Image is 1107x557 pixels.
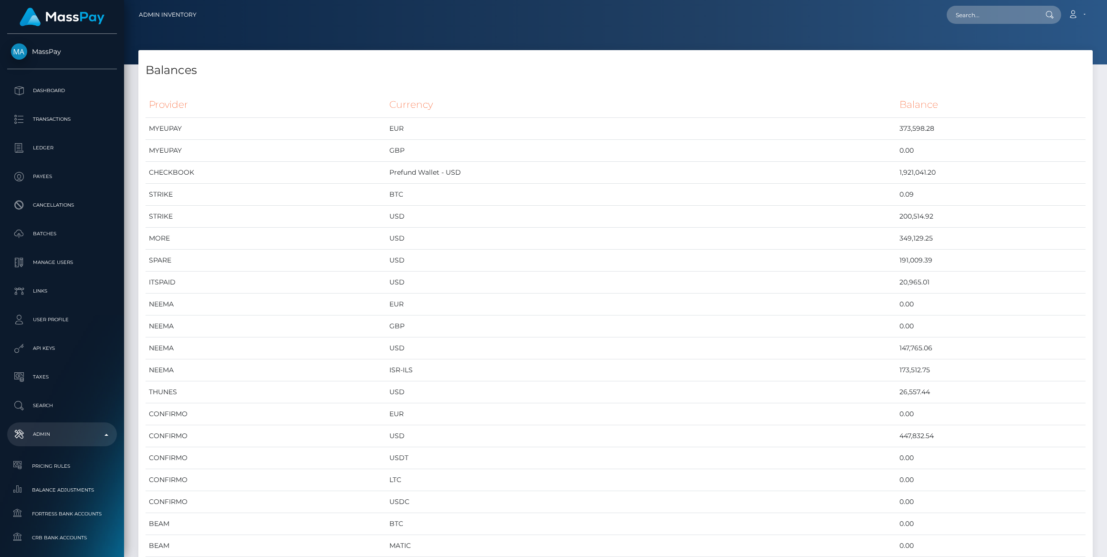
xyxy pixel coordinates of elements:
[146,315,386,337] td: NEEMA
[146,140,386,162] td: MYEUPAY
[896,447,1086,469] td: 0.00
[146,62,1086,79] h4: Balances
[146,162,386,184] td: CHECKBOOK
[146,184,386,206] td: STRIKE
[386,337,896,359] td: USD
[7,456,117,476] a: Pricing Rules
[7,504,117,524] a: Fortress Bank Accounts
[11,198,113,212] p: Cancellations
[896,294,1086,315] td: 0.00
[896,162,1086,184] td: 1,921,041.20
[896,491,1086,513] td: 0.00
[11,169,113,184] p: Payees
[386,513,896,535] td: BTC
[896,535,1086,557] td: 0.00
[146,337,386,359] td: NEEMA
[11,43,27,60] img: MassPay
[7,79,117,103] a: Dashboard
[7,365,117,389] a: Taxes
[386,118,896,140] td: EUR
[896,140,1086,162] td: 0.00
[896,403,1086,425] td: 0.00
[7,480,117,500] a: Balance Adjustments
[386,272,896,294] td: USD
[386,315,896,337] td: GBP
[896,206,1086,228] td: 200,514.92
[896,228,1086,250] td: 349,129.25
[11,370,113,384] p: Taxes
[7,251,117,274] a: Manage Users
[7,47,117,56] span: MassPay
[146,469,386,491] td: CONFIRMO
[146,228,386,250] td: MORE
[11,461,113,472] span: Pricing Rules
[11,284,113,298] p: Links
[896,92,1086,118] th: Balance
[386,206,896,228] td: USD
[386,228,896,250] td: USD
[896,381,1086,403] td: 26,557.44
[146,250,386,272] td: SPARE
[11,112,113,126] p: Transactions
[20,8,104,26] img: MassPay Logo
[896,250,1086,272] td: 191,009.39
[146,447,386,469] td: CONFIRMO
[7,107,117,131] a: Transactions
[896,315,1086,337] td: 0.00
[386,359,896,381] td: ISR-ILS
[386,491,896,513] td: USDC
[7,136,117,160] a: Ledger
[386,184,896,206] td: BTC
[7,308,117,332] a: User Profile
[7,165,117,189] a: Payees
[386,294,896,315] td: EUR
[896,337,1086,359] td: 147,765.06
[386,162,896,184] td: Prefund Wallet - USD
[896,184,1086,206] td: 0.09
[7,527,117,548] a: CRB Bank Accounts
[146,403,386,425] td: CONFIRMO
[386,250,896,272] td: USD
[146,206,386,228] td: STRIKE
[896,469,1086,491] td: 0.00
[11,484,113,495] span: Balance Adjustments
[11,141,113,155] p: Ledger
[386,381,896,403] td: USD
[11,313,113,327] p: User Profile
[7,422,117,446] a: Admin
[146,381,386,403] td: THUNES
[146,425,386,447] td: CONFIRMO
[11,508,113,519] span: Fortress Bank Accounts
[11,427,113,441] p: Admin
[11,255,113,270] p: Manage Users
[896,272,1086,294] td: 20,965.01
[146,272,386,294] td: ITSPAID
[146,513,386,535] td: BEAM
[7,193,117,217] a: Cancellations
[947,6,1036,24] input: Search...
[7,394,117,418] a: Search
[11,341,113,356] p: API Keys
[386,447,896,469] td: USDT
[146,491,386,513] td: CONFIRMO
[146,118,386,140] td: MYEUPAY
[386,425,896,447] td: USD
[7,279,117,303] a: Links
[386,92,896,118] th: Currency
[146,359,386,381] td: NEEMA
[896,425,1086,447] td: 447,832.54
[146,535,386,557] td: BEAM
[146,294,386,315] td: NEEMA
[7,222,117,246] a: Batches
[896,359,1086,381] td: 173,512.75
[896,513,1086,535] td: 0.00
[386,403,896,425] td: EUR
[146,92,386,118] th: Provider
[7,336,117,360] a: API Keys
[896,118,1086,140] td: 373,598.28
[386,535,896,557] td: MATIC
[386,140,896,162] td: GBP
[386,469,896,491] td: LTC
[11,532,113,543] span: CRB Bank Accounts
[11,227,113,241] p: Batches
